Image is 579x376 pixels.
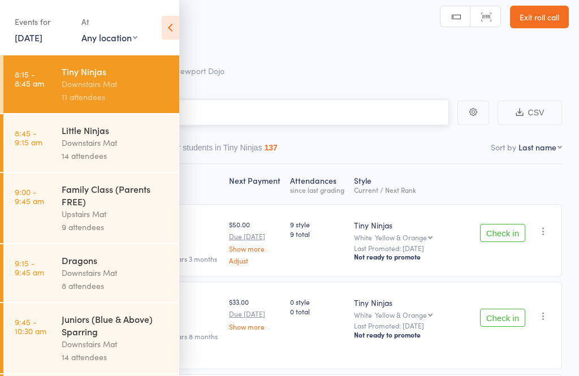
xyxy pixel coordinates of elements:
div: Yellow & Orange [375,234,427,241]
div: $50.00 [229,219,281,264]
div: 11 attendees [62,90,170,103]
div: 14 attendees [62,149,170,162]
div: Downstairs Mat [62,338,170,351]
div: Not ready to promote [354,252,470,261]
a: Show more [229,323,281,330]
div: Next Payment [224,169,286,199]
div: Family Class (Parents FREE) [62,183,170,208]
div: Not ready to promote [354,330,470,339]
div: Juniors (Blue & Above) Sparring [62,313,170,338]
small: Due [DATE] [229,310,281,318]
div: Style [349,169,474,199]
div: Tiny Ninjas [354,297,470,308]
span: 0 total [290,306,345,316]
div: 14 attendees [62,351,170,364]
div: Upstairs Mat [62,208,170,221]
a: 9:00 -9:45 amFamily Class (Parents FREE)Upstairs Mat9 attendees [3,173,179,243]
div: White [354,234,470,241]
label: Sort by [491,141,516,153]
time: 8:45 - 9:15 am [15,128,42,146]
span: Newport Dojo [175,65,224,76]
div: At [81,12,137,31]
time: 9:00 - 9:45 am [15,187,44,205]
div: Events for [15,12,70,31]
small: Due [DATE] [229,232,281,240]
button: CSV [498,101,562,125]
time: 9:15 - 9:45 am [15,258,44,276]
div: Any location [81,31,137,44]
span: 9 style [290,219,345,229]
div: Downstairs Mat [62,77,170,90]
small: Last Promoted: [DATE] [354,244,470,252]
span: 9 total [290,229,345,239]
a: Adjust [229,257,281,264]
button: Check in [480,224,525,242]
span: 0 style [290,297,345,306]
a: Show more [229,245,281,252]
time: 9:45 - 10:30 am [15,317,46,335]
a: 8:45 -9:15 amLittle NinjasDownstairs Mat14 attendees [3,114,179,172]
button: Check in [480,309,525,327]
div: since last grading [290,186,345,193]
div: $33.00 [229,297,281,330]
div: Tiny Ninjas [62,65,170,77]
div: Last name [518,141,556,153]
div: Current / Next Rank [354,186,470,193]
time: 8:15 - 8:45 am [15,70,44,88]
div: Downstairs Mat [62,266,170,279]
a: Exit roll call [510,6,569,28]
div: White [354,311,470,318]
div: Little Ninjas [62,124,170,136]
div: Downstairs Mat [62,136,170,149]
div: 9 attendees [62,221,170,234]
a: 9:15 -9:45 amDragonsDownstairs Mat8 attendees [3,244,179,302]
div: Tiny Ninjas [354,219,470,231]
a: 9:45 -10:30 amJuniors (Blue & Above) SparringDownstairs Mat14 attendees [3,303,179,373]
small: Last Promoted: [DATE] [354,322,470,330]
div: Dragons [62,254,170,266]
div: 137 [264,143,277,152]
button: Other students in Tiny Ninjas137 [161,137,277,163]
a: 8:15 -8:45 amTiny NinjasDownstairs Mat11 attendees [3,55,179,113]
div: Yellow & Orange [375,311,427,318]
div: 8 attendees [62,279,170,292]
a: [DATE] [15,31,42,44]
div: Atten­dances [286,169,349,199]
input: Search by name [17,100,449,126]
